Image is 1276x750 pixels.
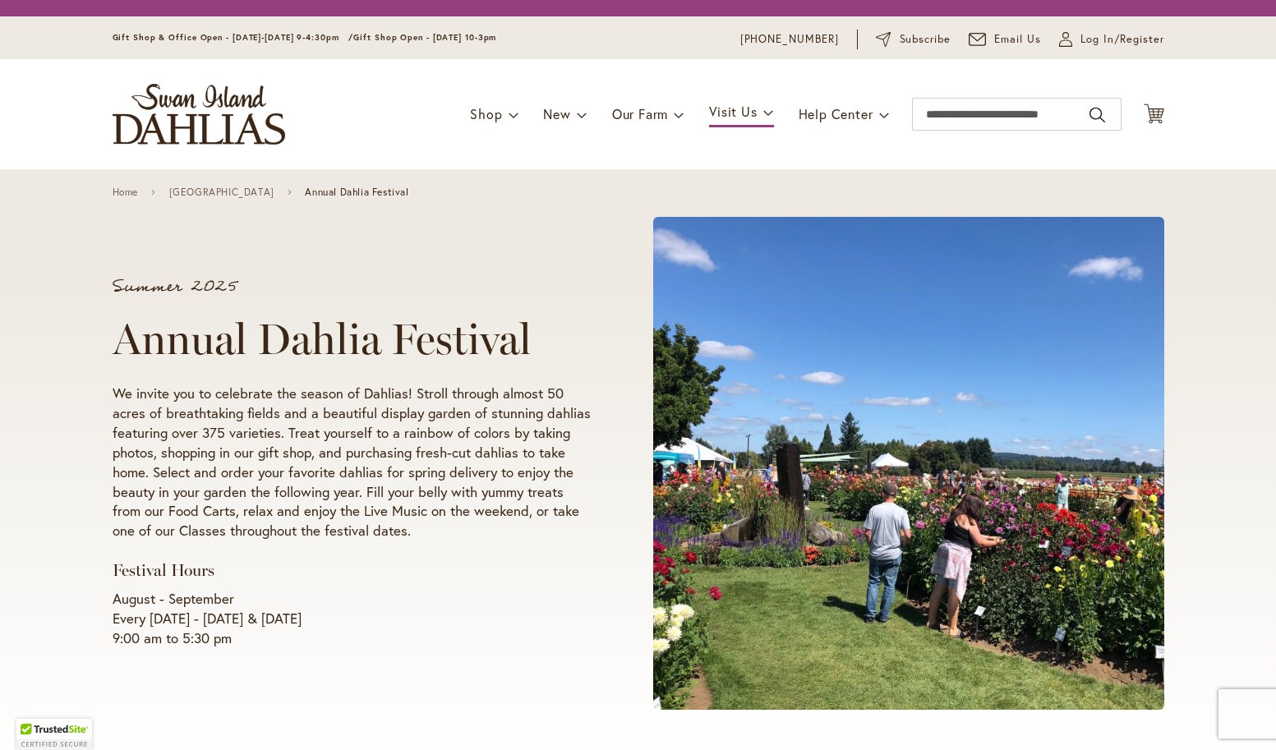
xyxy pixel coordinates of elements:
[876,31,951,48] a: Subscribe
[353,32,496,43] span: Gift Shop Open - [DATE] 10-3pm
[1080,31,1164,48] span: Log In/Register
[969,31,1041,48] a: Email Us
[1059,31,1164,48] a: Log In/Register
[994,31,1041,48] span: Email Us
[113,384,591,541] p: We invite you to celebrate the season of Dahlias! Stroll through almost 50 acres of breathtaking ...
[305,186,408,198] span: Annual Dahlia Festival
[113,32,354,43] span: Gift Shop & Office Open - [DATE]-[DATE] 9-4:30pm /
[113,315,591,364] h1: Annual Dahlia Festival
[543,105,570,122] span: New
[612,105,668,122] span: Our Farm
[709,103,757,120] span: Visit Us
[799,105,873,122] span: Help Center
[113,84,285,145] a: store logo
[169,186,274,198] a: [GEOGRAPHIC_DATA]
[113,186,138,198] a: Home
[113,589,591,648] p: August - September Every [DATE] - [DATE] & [DATE] 9:00 am to 5:30 pm
[113,278,591,295] p: Summer 2025
[900,31,951,48] span: Subscribe
[1089,102,1104,128] button: Search
[740,31,840,48] a: [PHONE_NUMBER]
[113,560,591,581] h3: Festival Hours
[470,105,502,122] span: Shop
